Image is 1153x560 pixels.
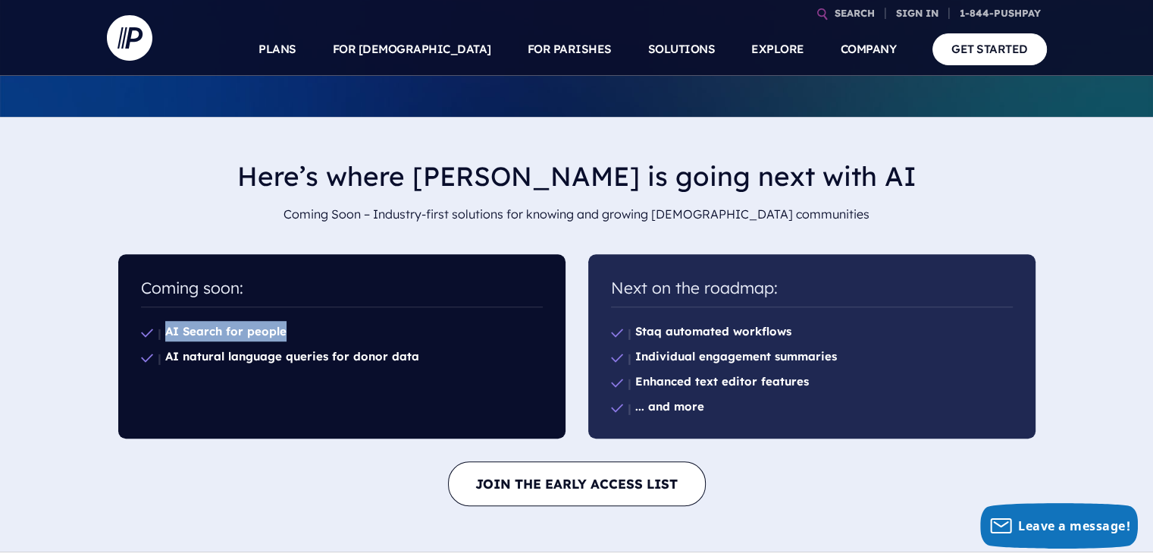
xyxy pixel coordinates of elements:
[528,23,612,76] a: FOR PARISHES
[635,349,837,363] b: Individual engagement summaries
[165,324,287,338] b: AI Search for people
[448,461,706,506] a: Join the early access list
[932,33,1047,64] a: GET STARTED
[165,349,419,363] b: AI natural language queries for donor data
[258,23,296,76] a: PLANS
[284,206,869,222] span: Coming Soon – Industry-first solutions for knowing and growing [DEMOGRAPHIC_DATA] communities
[648,23,716,76] a: SOLUTIONS
[980,503,1138,549] button: Leave a message!
[1018,518,1130,534] span: Leave a message!
[635,399,704,414] b: ... and more
[635,374,809,389] b: Enhanced text editor features
[333,23,491,76] a: FOR [DEMOGRAPHIC_DATA]
[611,277,1013,306] h5: Next on the roadmap:
[635,324,791,338] b: Staq automated workflows
[141,277,543,306] h5: Coming soon:
[751,23,804,76] a: EXPLORE
[841,23,897,76] a: COMPANY
[237,159,916,193] span: Here’s where [PERSON_NAME] is going next with AI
